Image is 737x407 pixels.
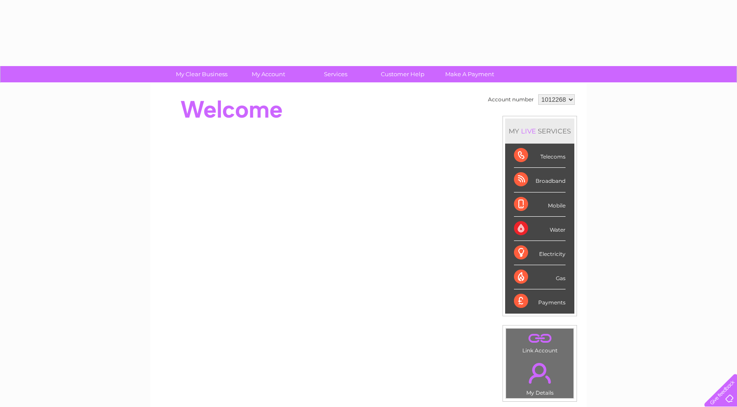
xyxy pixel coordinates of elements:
[508,331,571,346] a: .
[514,241,566,265] div: Electricity
[505,118,574,144] div: MY SERVICES
[506,328,574,356] td: Link Account
[514,265,566,289] div: Gas
[514,168,566,192] div: Broadband
[486,92,536,107] td: Account number
[433,66,506,82] a: Make A Payment
[514,144,566,168] div: Telecoms
[299,66,372,82] a: Services
[514,217,566,241] div: Water
[165,66,238,82] a: My Clear Business
[232,66,305,82] a: My Account
[514,192,566,217] div: Mobile
[514,289,566,313] div: Payments
[508,358,571,388] a: .
[519,127,538,135] div: LIVE
[366,66,439,82] a: Customer Help
[506,355,574,399] td: My Details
